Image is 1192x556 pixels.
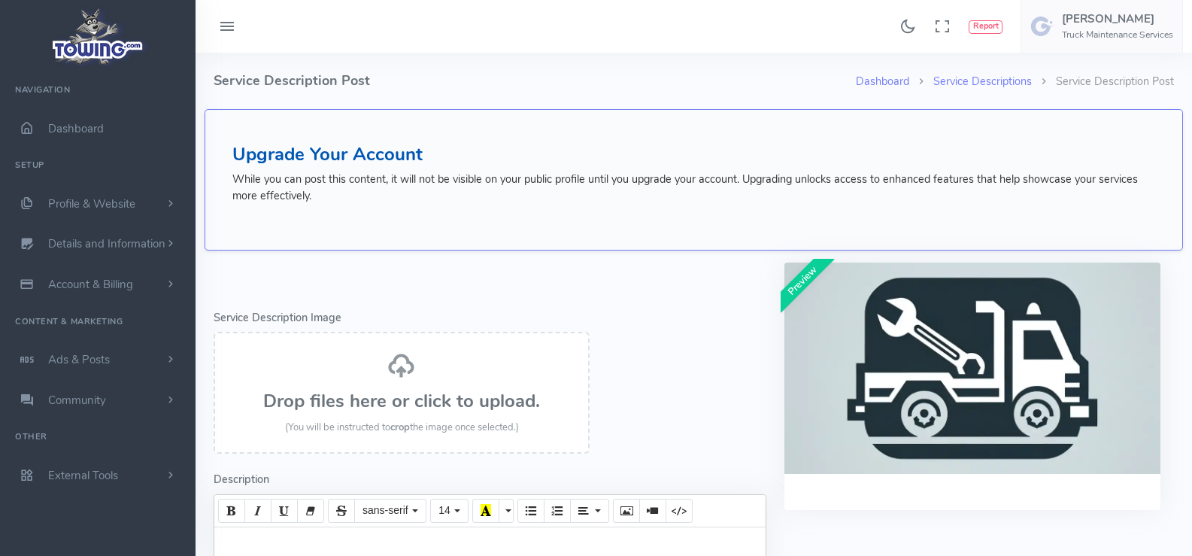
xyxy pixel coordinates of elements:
span: External Tools [48,468,118,483]
span: (You will be instructed to the image once selected.) [285,421,519,434]
h5: [PERSON_NAME] [1062,13,1173,25]
img: user-image [1030,14,1054,38]
button: Picture [613,499,640,523]
button: Strikethrough (CTRL+SHIFT+S) [328,499,355,523]
button: More Color [499,499,514,523]
strong: crop [390,421,410,434]
a: Service Descriptions [933,74,1032,89]
button: Ordered list (CTRL+SHIFT+NUM8) [544,499,571,523]
span: Preview [770,248,834,312]
h4: Upgrade Your Account [232,144,1155,164]
button: Remove Font Style (CTRL+\) [297,499,324,523]
button: Bold (CTRL+B) [218,499,245,523]
label: Service Description Image [214,310,341,327]
span: Ads & Posts [48,352,110,367]
h4: Service Description Post [214,53,856,109]
button: Paragraph [570,499,608,523]
button: Underline (CTRL+U) [271,499,298,523]
button: Font Family [354,499,426,523]
a: Dashboard [856,74,909,89]
h6: Truck Maintenance Services [1062,30,1173,40]
span: Account & Billing [48,277,133,292]
h3: Drop files here or click to upload. [230,391,573,411]
button: Font Size [430,499,469,523]
img: Service image [784,263,1160,474]
span: Community [48,393,106,408]
button: Unordered list (CTRL+SHIFT+NUM7) [517,499,544,523]
button: Recent Color [472,499,499,523]
p: While you can post this content, it will not be visible on your public profile until you upgrade ... [232,172,1155,204]
li: Service Description Post [1032,74,1174,90]
span: 14 [438,504,450,516]
label: Description [214,472,269,488]
img: logo [47,5,149,68]
button: Report [969,20,1002,34]
span: Details and Information [48,237,165,252]
button: Code View [666,499,693,523]
button: Video [639,499,666,523]
button: Italic (CTRL+I) [244,499,271,523]
span: sans-serif [362,504,408,516]
span: Dashboard [48,121,104,136]
span: Profile & Website [48,196,135,211]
